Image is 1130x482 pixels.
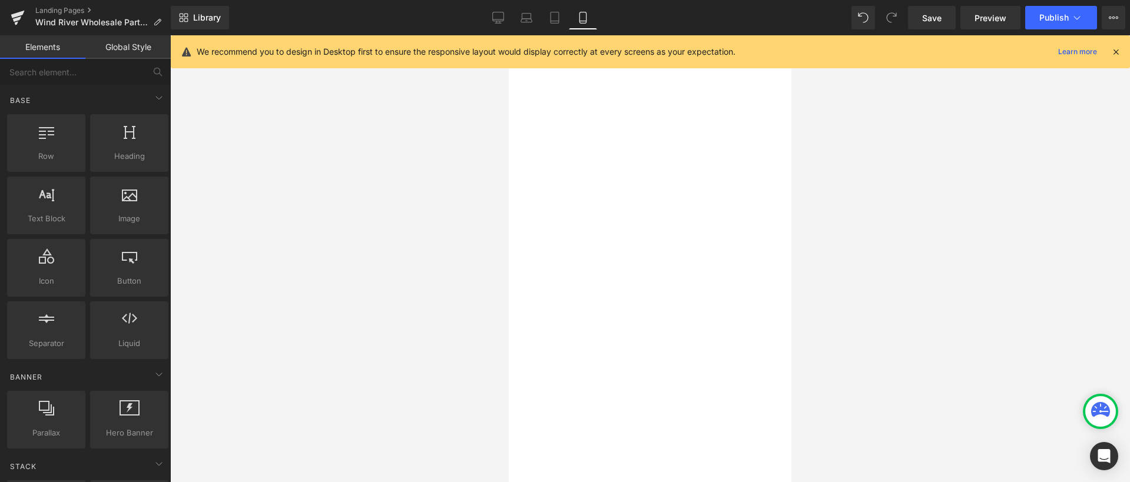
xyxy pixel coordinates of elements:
button: Undo [851,6,875,29]
span: Hero Banner [94,427,165,439]
span: Image [94,212,165,225]
span: Library [193,12,221,23]
button: Publish [1025,6,1097,29]
span: Banner [9,371,44,383]
span: Icon [11,275,82,287]
a: Landing Pages [35,6,171,15]
a: Mobile [569,6,597,29]
span: Base [9,95,32,106]
span: Separator [11,337,82,350]
button: Redo [880,6,903,29]
span: Parallax [11,427,82,439]
button: More [1102,6,1125,29]
a: Desktop [484,6,512,29]
a: Tablet [541,6,569,29]
a: Preview [960,6,1020,29]
span: Wind River Wholesale Partner Request (Trade Publications Flow) [35,18,148,27]
p: We recommend you to design in Desktop first to ensure the responsive layout would display correct... [197,45,735,58]
span: Save [922,12,942,24]
span: Row [11,150,82,162]
span: Publish [1039,13,1069,22]
span: Button [94,275,165,287]
span: Stack [9,461,38,472]
div: Open Intercom Messenger [1090,442,1118,470]
a: New Library [171,6,229,29]
span: Text Block [11,212,82,225]
a: Learn more [1053,45,1102,59]
a: Laptop [512,6,541,29]
iframe: To enrich screen reader interactions, please activate Accessibility in Grammarly extension settings [509,35,791,482]
span: Heading [94,150,165,162]
span: Liquid [94,337,165,350]
a: Global Style [85,35,171,59]
span: Preview [975,12,1006,24]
